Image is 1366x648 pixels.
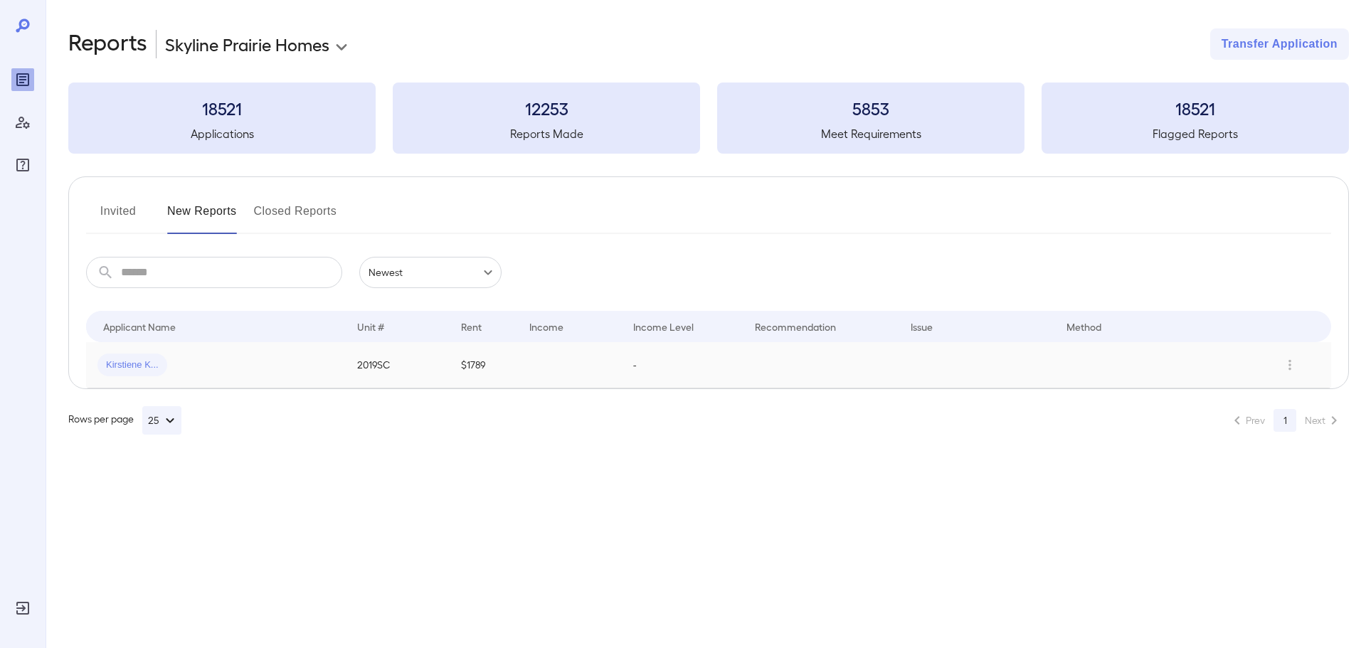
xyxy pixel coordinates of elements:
div: Income [529,318,563,335]
td: 2019SC [346,342,450,388]
button: 25 [142,406,181,435]
div: Manage Users [11,111,34,134]
h5: Applications [68,125,376,142]
h5: Meet Requirements [717,125,1024,142]
div: FAQ [11,154,34,176]
div: Income Level [633,318,694,335]
div: Log Out [11,597,34,620]
div: Method [1066,318,1101,335]
div: Reports [11,68,34,91]
h5: Flagged Reports [1042,125,1349,142]
div: Newest [359,257,502,288]
button: Transfer Application [1210,28,1349,60]
td: $1789 [450,342,518,388]
span: Kirstiene K... [97,358,167,372]
p: Skyline Prairie Homes [165,33,329,55]
nav: pagination navigation [1222,409,1349,432]
div: Recommendation [755,318,836,335]
div: Applicant Name [103,318,176,335]
h2: Reports [68,28,147,60]
div: Unit # [357,318,384,335]
button: page 1 [1274,409,1296,432]
summary: 18521Applications12253Reports Made5853Meet Requirements18521Flagged Reports [68,83,1349,154]
button: Invited [86,200,150,234]
h5: Reports Made [393,125,700,142]
div: Rows per page [68,406,181,435]
td: - [622,342,743,388]
div: Rent [461,318,484,335]
button: New Reports [167,200,237,234]
div: Issue [911,318,933,335]
h3: 12253 [393,97,700,119]
h3: 18521 [1042,97,1349,119]
button: Row Actions [1278,354,1301,376]
h3: 18521 [68,97,376,119]
button: Closed Reports [254,200,337,234]
h3: 5853 [717,97,1024,119]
